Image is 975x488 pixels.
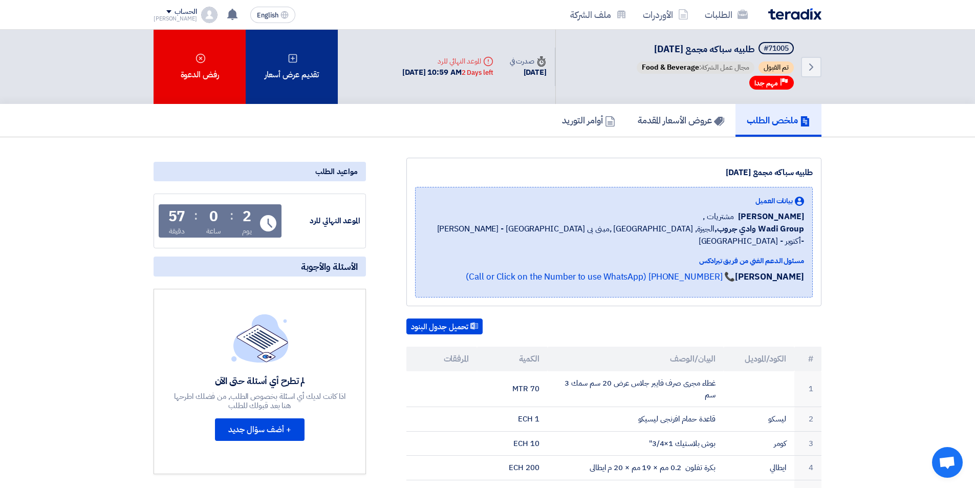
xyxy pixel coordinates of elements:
td: ايطالي [724,456,794,480]
th: الكود/الموديل [724,347,794,371]
img: profile_test.png [201,7,218,23]
a: الأوردرات [635,3,697,27]
div: تقديم عرض أسعار [246,30,338,104]
img: empty_state_list.svg [231,314,289,362]
div: 2 [243,209,251,224]
b: Wadi Group وادي جروب, [714,223,804,235]
a: 📞 [PHONE_NUMBER] (Call or Click on the Number to use WhatsApp) [466,270,735,283]
button: + أضف سؤال جديد [215,418,305,441]
td: قاعدة حمام افرنجى ليسيكو [548,407,724,432]
a: Open chat [932,447,963,478]
h5: طلبيه سباكه مجمع 10/8/2025 [635,42,796,56]
th: الكمية [477,347,548,371]
div: 57 [168,209,186,224]
div: الموعد النهائي للرد [402,56,493,67]
div: #71005 [764,45,789,52]
span: [PERSON_NAME] [738,210,804,223]
td: 70 MTR [477,371,548,407]
img: Teradix logo [768,8,821,20]
span: تم القبول [759,61,794,74]
div: الحساب [175,8,197,16]
div: : [194,206,198,225]
th: # [794,347,821,371]
div: مواعيد الطلب [154,162,366,181]
td: 3 [794,431,821,456]
span: الجيزة, [GEOGRAPHIC_DATA] ,مبنى بى [GEOGRAPHIC_DATA] - [PERSON_NAME] -أكتوبر - [GEOGRAPHIC_DATA] [424,223,804,247]
a: أوامر التوريد [551,104,626,137]
div: [DATE] [510,67,547,78]
th: البيان/الوصف [548,347,724,371]
a: ملخص الطلب [735,104,821,137]
td: 1 ECH [477,407,548,432]
td: 4 [794,456,821,480]
button: تحميل جدول البنود [406,319,483,335]
div: ساعة [206,226,221,237]
span: English [257,12,278,19]
div: يوم [242,226,252,237]
div: دقيقة [169,226,185,237]
div: اذا كانت لديك أي اسئلة بخصوص الطلب, من فضلك اطرحها هنا بعد قبولك للطلب [173,392,347,410]
td: بكرة تفلون 0.2 مم × 19 مم × 20 م ايطالى [548,456,724,480]
span: مجال عمل الشركة: [637,61,754,74]
h5: ملخص الطلب [747,114,810,126]
span: مشتريات , [703,210,734,223]
span: مهم جدا [754,78,778,88]
div: 0 [209,209,218,224]
td: غطاء مجرى صرف فايبر جلاس عرض 20 سم سمك 3 سم [548,371,724,407]
button: English [250,7,295,23]
div: الموعد النهائي للرد [284,215,360,227]
td: 2 [794,407,821,432]
div: 2 Days left [462,68,493,78]
h5: عروض الأسعار المقدمة [638,114,724,126]
div: [PERSON_NAME] [154,16,197,22]
div: رفض الدعوة [154,30,246,104]
div: صدرت في [510,56,547,67]
a: عروض الأسعار المقدمة [626,104,735,137]
div: مسئول الدعم الفني من فريق تيرادكس [424,256,804,266]
th: المرفقات [406,347,477,371]
div: طلبيه سباكه مجمع [DATE] [415,166,813,179]
div: : [230,206,233,225]
td: 10 ECH [477,431,548,456]
strong: [PERSON_NAME] [735,270,804,283]
span: Food & Beverage [642,62,699,73]
span: بيانات العميل [755,196,793,206]
a: الطلبات [697,3,756,27]
td: 200 ECH [477,456,548,480]
span: طلبيه سباكه مجمع [DATE] [654,42,754,56]
td: ليسكو [724,407,794,432]
span: الأسئلة والأجوبة [301,261,358,272]
div: [DATE] 10:59 AM [402,67,493,78]
h5: أوامر التوريد [562,114,615,126]
td: كومر [724,431,794,456]
a: ملف الشركة [562,3,635,27]
div: لم تطرح أي أسئلة حتى الآن [173,375,347,387]
td: 1 [794,371,821,407]
td: بوش بلاستيك 1×3/4" [548,431,724,456]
